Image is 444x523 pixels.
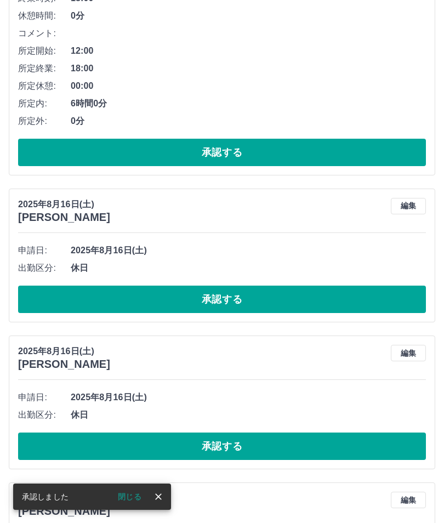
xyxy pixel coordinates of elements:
span: コメント: [18,27,71,40]
span: 12:00 [71,44,426,58]
span: 00:00 [71,79,426,93]
span: 出勤区分: [18,408,71,422]
h3: [PERSON_NAME] [18,505,110,518]
span: 所定休憩: [18,79,71,93]
button: 承認する [18,286,426,313]
button: 編集 [391,198,426,214]
button: 承認する [18,433,426,460]
span: 申請日: [18,244,71,257]
span: 0分 [71,9,426,22]
span: 所定終業: [18,62,71,75]
span: 2025年8月16日(土) [71,244,426,257]
button: 編集 [391,492,426,508]
p: 2025年8月16日(土) [18,345,110,358]
span: 申請日: [18,391,71,404]
p: 2025年8月16日(土) [18,198,110,211]
span: 所定内: [18,97,71,110]
div: 承認しました [22,487,69,507]
h3: [PERSON_NAME] [18,211,110,224]
span: 休日 [71,261,426,275]
h3: [PERSON_NAME] [18,358,110,371]
span: 2025年8月16日(土) [71,391,426,404]
button: 編集 [391,345,426,361]
span: 所定外: [18,115,71,128]
span: 休日 [71,408,426,422]
span: 所定開始: [18,44,71,58]
span: 0分 [71,115,426,128]
button: 承認する [18,139,426,166]
button: 閉じる [109,488,150,505]
span: 18:00 [71,62,426,75]
span: 出勤区分: [18,261,71,275]
button: close [150,488,167,505]
span: 6時間0分 [71,97,426,110]
span: 休憩時間: [18,9,71,22]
